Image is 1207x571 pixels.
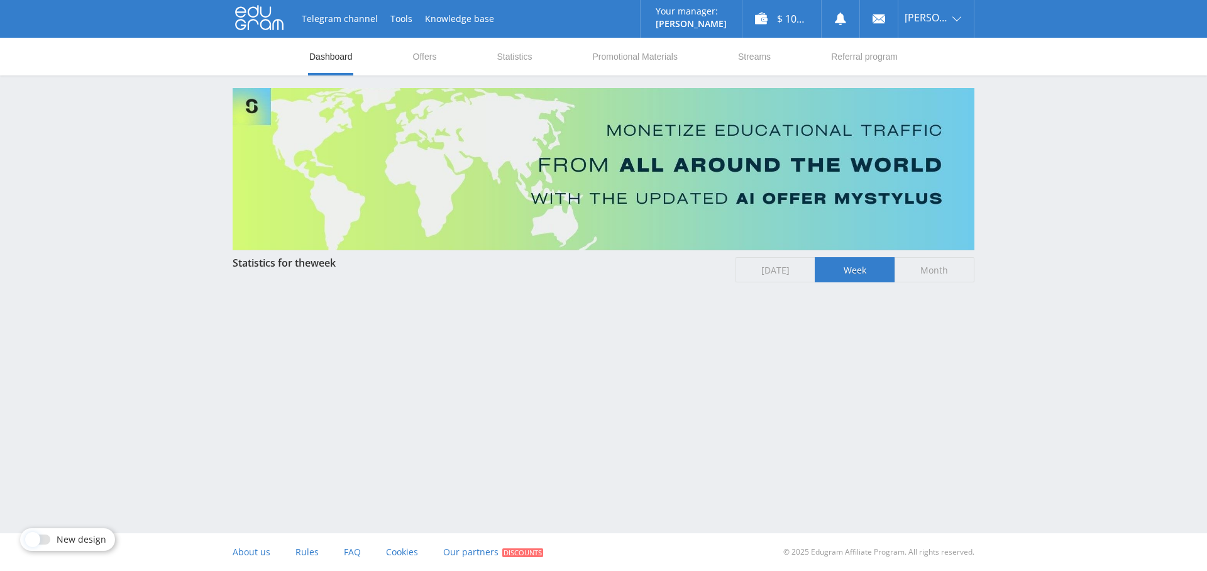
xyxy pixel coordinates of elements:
[233,88,974,250] img: Banner
[443,546,499,558] span: Our partners
[656,19,727,29] p: [PERSON_NAME]
[610,533,974,571] div: © 2025 Edugram Affiliate Program. All rights reserved.
[344,533,361,571] a: FAQ
[295,546,319,558] span: Rules
[895,257,974,282] span: Month
[57,535,106,545] span: New design
[502,548,543,557] span: Discounts
[737,38,772,75] a: Streams
[386,533,418,571] a: Cookies
[233,257,723,269] div: Statistics for the
[495,38,533,75] a: Statistics
[233,546,270,558] span: About us
[295,533,319,571] a: Rules
[311,256,336,270] span: week
[830,38,899,75] a: Referral program
[344,546,361,558] span: FAQ
[815,257,895,282] span: Week
[443,533,543,571] a: Our partners Discounts
[656,6,727,16] p: Your manager:
[736,257,815,282] span: [DATE]
[592,38,679,75] a: Promotional Materials
[905,13,949,23] span: [PERSON_NAME]
[233,533,270,571] a: About us
[412,38,438,75] a: Offers
[386,546,418,558] span: Cookies
[308,38,354,75] a: Dashboard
